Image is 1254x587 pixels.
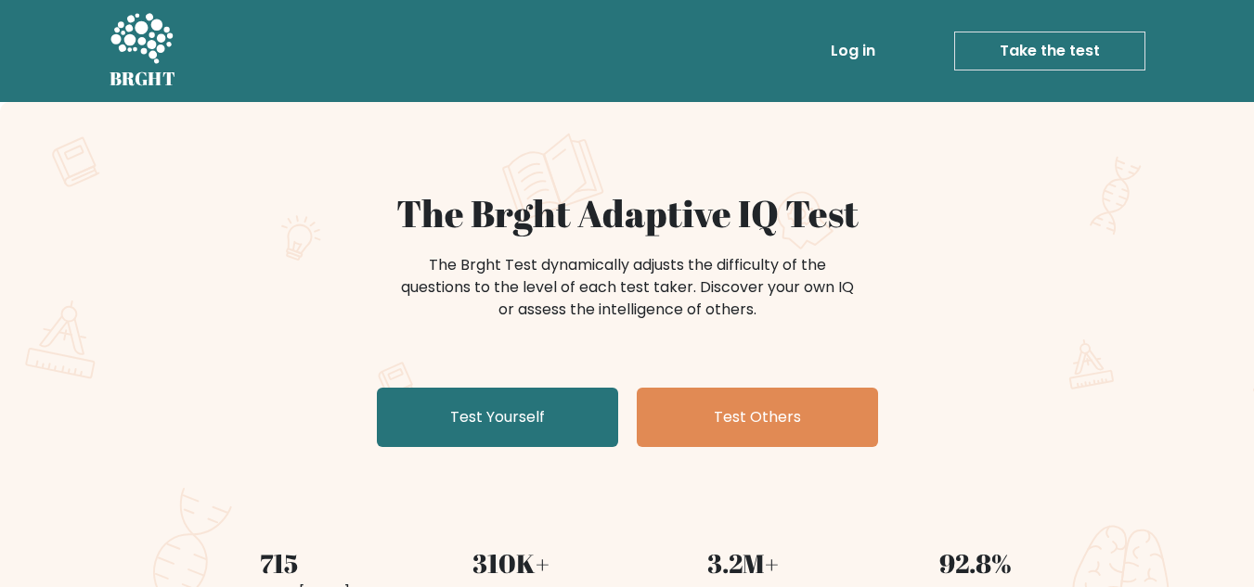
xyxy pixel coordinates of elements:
[395,254,860,321] div: The Brght Test dynamically adjusts the difficulty of the questions to the level of each test take...
[407,543,616,582] div: 310K+
[639,543,848,582] div: 3.2M+
[954,32,1145,70] a: Take the test
[110,68,176,90] h5: BRGHT
[175,543,384,582] div: 715
[637,388,878,447] a: Test Others
[175,191,1080,236] h1: The Brght Adaptive IQ Test
[871,543,1080,582] div: 92.8%
[823,32,883,70] a: Log in
[377,388,618,447] a: Test Yourself
[110,7,176,95] a: BRGHT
